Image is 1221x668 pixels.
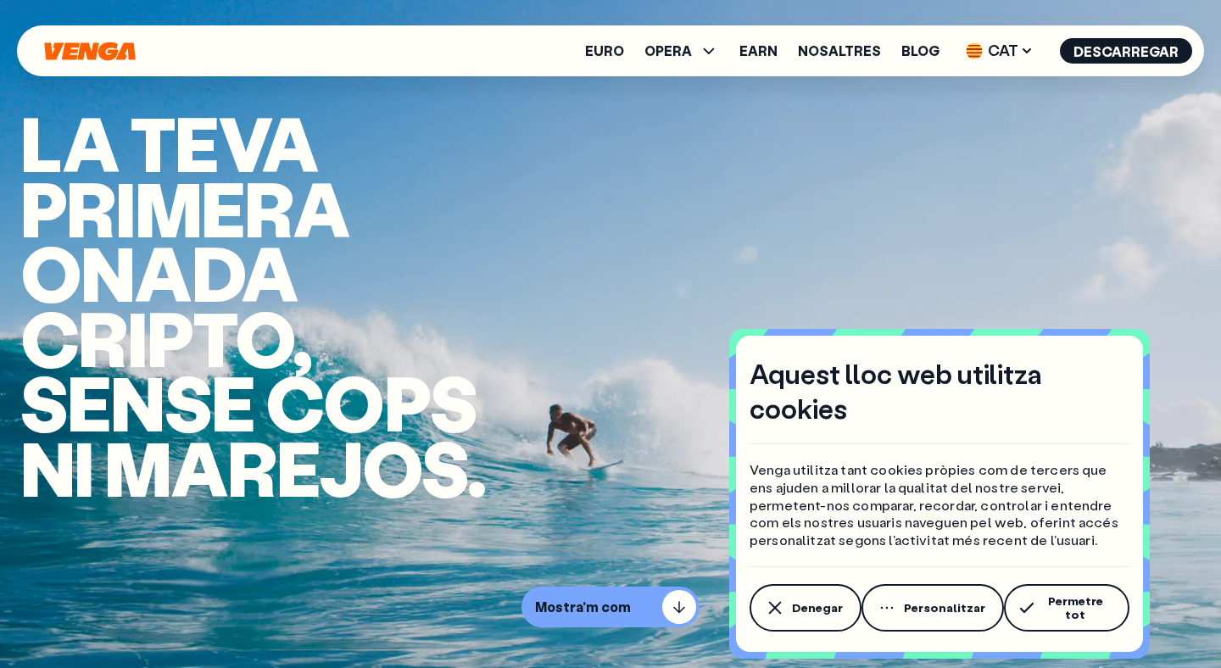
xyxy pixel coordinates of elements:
[861,584,1004,632] button: Personalitzar
[904,601,985,615] span: Personalitzar
[960,37,1040,64] span: CAT
[1004,584,1129,632] button: Permetre tot
[644,41,719,61] span: OPERA
[798,44,881,58] a: Nosaltres
[792,601,843,615] span: Denegar
[42,42,137,61] svg: Inici
[750,584,861,632] button: Denegar
[750,461,1129,549] p: Venga utilitza tant cookies pròpies com de tercers que ens ajuden a millorar la qualitat del nost...
[1060,38,1192,64] button: Descarregar
[750,356,1129,426] h4: Aquest lloc web utilitza cookies
[644,44,692,58] span: OPERA
[20,110,510,499] h1: La teva primera onada cripto, sense cops ni marejos.
[1040,594,1111,621] span: Permetre tot
[585,44,624,58] a: Euro
[521,587,700,627] button: Mostra'm com
[901,44,939,58] a: Blog
[739,44,778,58] a: Earn
[966,42,983,59] img: flag-cat
[535,598,631,615] p: Mostra'm com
